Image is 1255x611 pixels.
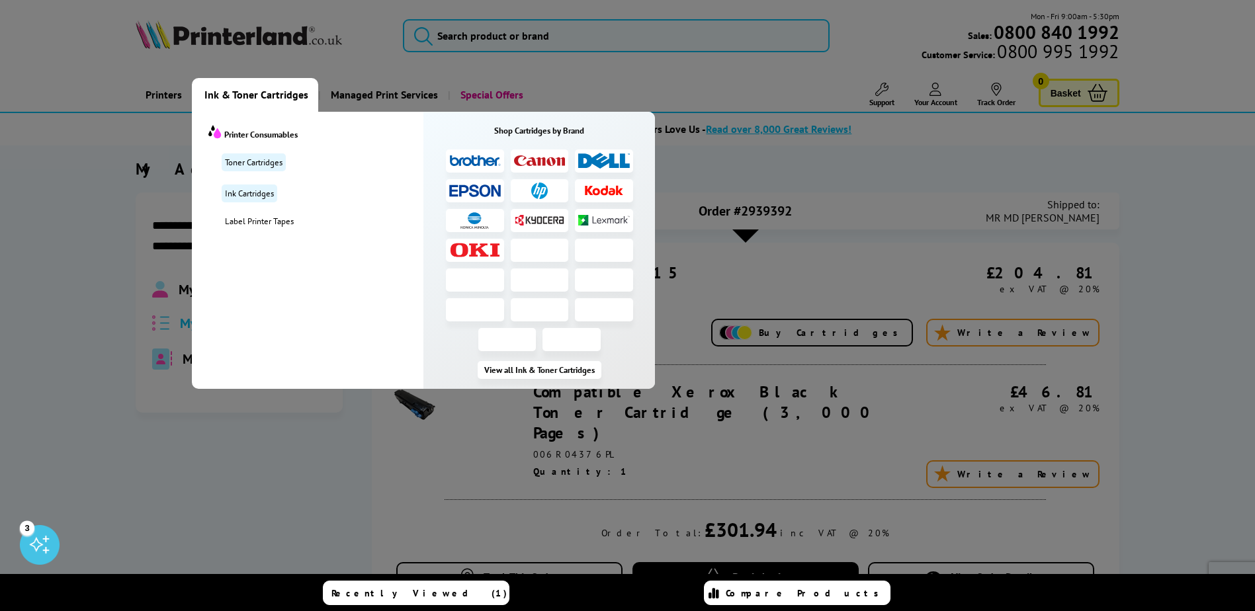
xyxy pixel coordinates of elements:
a: View all Ink & Toner Cartridges [478,361,601,379]
img: Hp Ink and Toner Cartridges [531,183,548,199]
img: Lexmark Ink and Toner Cartridges [578,215,630,225]
a: Toner Cartridges [222,153,286,171]
a: Compare Products [704,581,890,605]
a: Recently Viewed (1) [323,581,509,605]
span: Ink & Toner Cartridges [204,78,308,112]
img: OKI Ink and Toner Cartridges [449,243,501,257]
img: Epson Ink and Toner Cartridges [449,184,501,197]
div: 3 [20,520,34,535]
a: Label Printer Tapes [222,216,423,227]
div: Shop Cartridges by Brand [423,125,655,136]
div: Printer Consumables [208,125,423,140]
span: Recently Viewed (1) [331,587,507,599]
img: Brother Ink and Toner Cartridges [449,155,501,167]
img: Canon Ink and Toner Cartridges [514,155,566,166]
a: Ink Cartridges [222,184,277,202]
span: Compare Products [726,587,886,599]
img: Konica Minolta Ink and Toner Cartridges [460,212,489,229]
img: Kodak Ink and Toner Cartridges [578,185,630,196]
a: Ink & Toner Cartridges [192,78,318,112]
img: Dell Ink and Toner Cartridges [578,153,630,169]
img: Kyocera Ink and Toner Cartridges [514,214,566,226]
